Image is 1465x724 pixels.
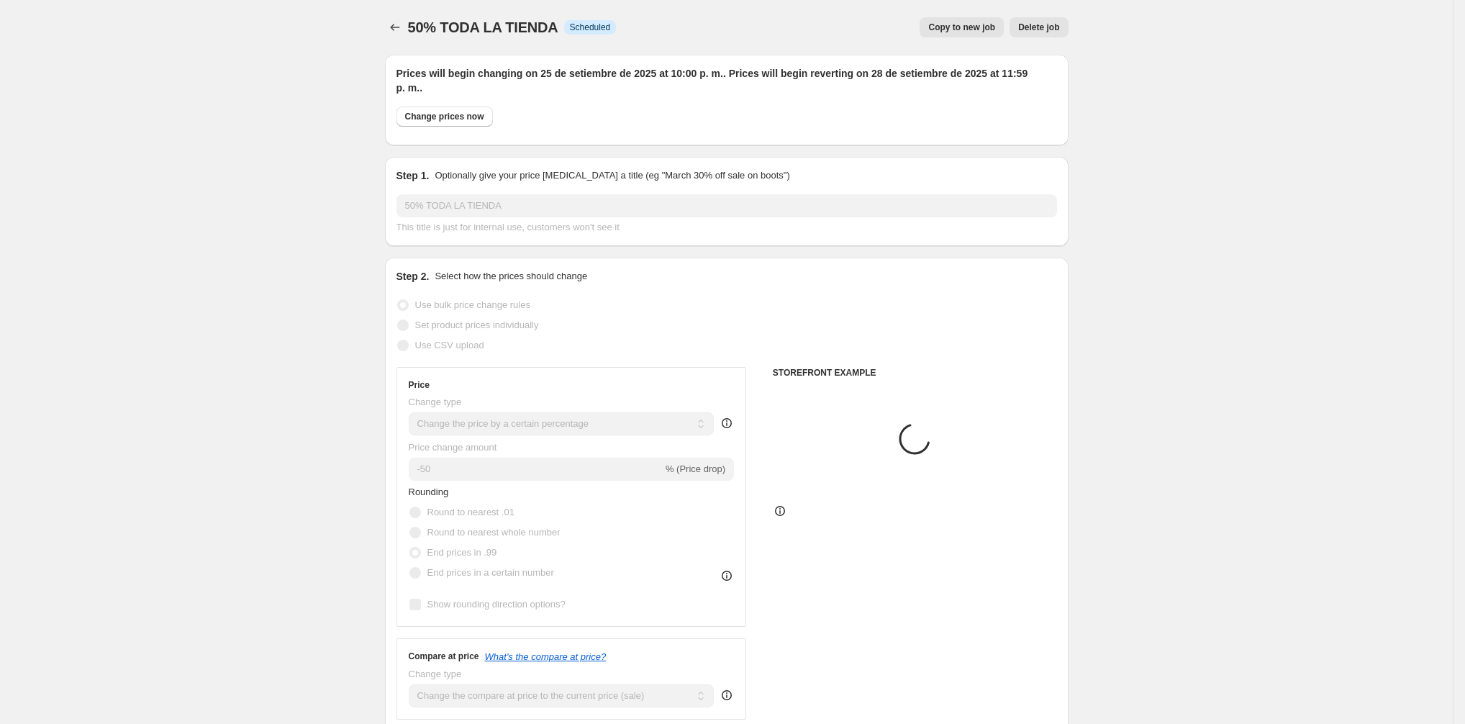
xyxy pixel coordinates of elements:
span: Use CSV upload [415,340,484,350]
span: Set product prices individually [415,320,539,330]
span: End prices in .99 [427,547,497,558]
span: Round to nearest whole number [427,527,561,538]
span: 50% TODA LA TIENDA [408,19,558,35]
p: Select how the prices should change [435,269,587,284]
div: help [720,416,734,430]
button: Price change jobs [385,17,405,37]
button: Delete job [1010,17,1068,37]
span: Scheduled [570,22,611,33]
input: 30% off holiday sale [396,194,1057,217]
span: Change type [409,669,462,679]
p: Optionally give your price [MEDICAL_DATA] a title (eg "March 30% off sale on boots") [435,168,789,183]
span: Copy to new job [928,22,995,33]
span: Change type [409,397,462,407]
span: % (Price drop) [666,463,725,474]
span: Price change amount [409,442,497,453]
button: Change prices now [396,107,493,127]
h2: Step 2. [396,269,430,284]
h6: STOREFRONT EXAMPLE [773,367,1057,379]
span: Use bulk price change rules [415,299,530,310]
span: Show rounding direction options? [427,599,566,610]
h3: Price [409,379,430,391]
h3: Compare at price [409,651,479,662]
span: This title is just for internal use, customers won't see it [396,222,620,232]
button: What's the compare at price? [485,651,607,662]
span: Rounding [409,487,449,497]
button: Copy to new job [920,17,1004,37]
h2: Prices will begin changing on 25 de setiembre de 2025 at 10:00 p. m.. Prices will begin reverting... [396,66,1057,95]
span: Delete job [1018,22,1059,33]
span: Change prices now [405,111,484,122]
input: -15 [409,458,663,481]
span: Round to nearest .01 [427,507,514,517]
h2: Step 1. [396,168,430,183]
span: End prices in a certain number [427,567,554,578]
div: help [720,688,734,702]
